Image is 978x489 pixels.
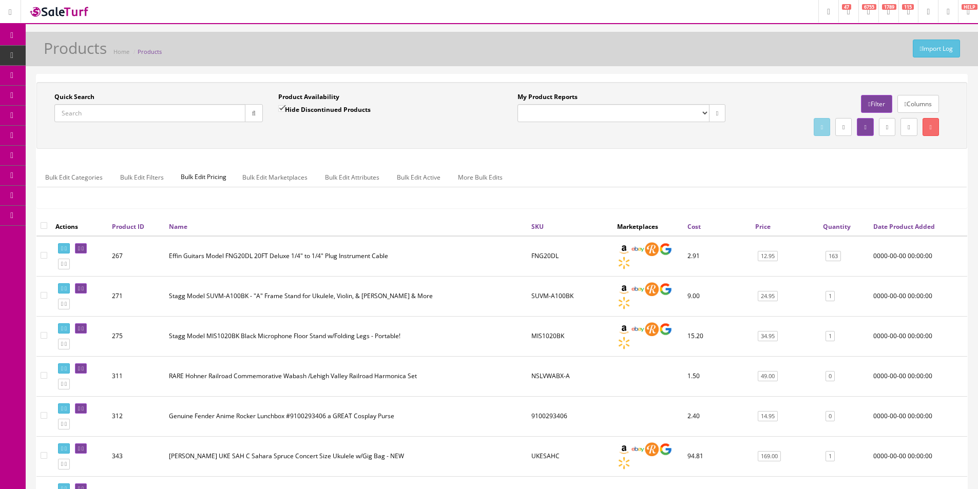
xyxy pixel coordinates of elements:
[659,322,673,336] img: google_shopping
[869,236,967,277] td: 0000-00-00 00:00:00
[758,451,781,462] a: 169.00
[531,222,544,231] a: SKU
[165,356,527,396] td: RARE Hohner Railroad Commemorative Wabash /Lehigh Valley Railroad Harmonica Set
[613,217,683,236] th: Marketplaces
[882,4,896,10] span: 1789
[317,167,388,187] a: Bulk Edit Attributes
[165,396,527,436] td: Genuine Fender Anime Rocker Lunchbox #9100293406 a GREAT Cosplay Purse
[527,356,613,396] td: NSLVWABX-A
[51,217,108,236] th: Actions
[527,276,613,316] td: SUVM-A100BK
[278,104,371,114] label: Hide Discontinued Products
[450,167,511,187] a: More Bulk Edits
[645,282,659,296] img: reverb
[389,167,449,187] a: Bulk Edit Active
[165,436,527,476] td: Luna UKE SAH C Sahara Spruce Concert Size Ukulele w/Gig Bag - NEW
[173,167,234,187] span: Bulk Edit Pricing
[112,167,172,187] a: Bulk Edit Filters
[165,276,527,316] td: Stagg Model SUVM-A100BK - "A" Frame Stand for Ukulele, Violin, & Mandolin & More
[108,436,165,476] td: 343
[659,442,673,456] img: google_shopping
[683,276,751,316] td: 9.00
[517,92,578,102] label: My Product Reports
[869,396,967,436] td: 0000-00-00 00:00:00
[758,291,778,302] a: 24.95
[617,282,631,296] img: amazon
[138,48,162,55] a: Products
[758,251,778,262] a: 12.95
[862,4,876,10] span: 6755
[683,316,751,356] td: 15.20
[169,222,187,231] a: Name
[617,296,631,310] img: walmart
[527,316,613,356] td: MIS1020BK
[645,322,659,336] img: reverb
[37,167,111,187] a: Bulk Edit Categories
[234,167,316,187] a: Bulk Edit Marketplaces
[631,442,645,456] img: ebay
[913,40,960,57] a: Import Log
[683,236,751,277] td: 2.91
[758,411,778,422] a: 14.95
[683,396,751,436] td: 2.40
[278,92,339,102] label: Product Availability
[902,4,914,10] span: 115
[108,236,165,277] td: 267
[861,95,892,113] a: Filter
[869,436,967,476] td: 0000-00-00 00:00:00
[112,222,144,231] a: Product ID
[108,396,165,436] td: 312
[617,256,631,270] img: walmart
[527,436,613,476] td: UKESAHC
[617,242,631,256] img: amazon
[826,251,841,262] a: 163
[631,322,645,336] img: ebay
[683,356,751,396] td: 1.50
[659,242,673,256] img: google_shopping
[687,222,701,231] a: Cost
[962,4,977,10] span: HELP
[108,316,165,356] td: 275
[44,40,107,56] h1: Products
[823,222,851,231] a: Quantity
[869,316,967,356] td: 0000-00-00 00:00:00
[842,4,851,10] span: 47
[826,291,835,302] a: 1
[617,456,631,470] img: walmart
[645,442,659,456] img: reverb
[527,236,613,277] td: FNG20DL
[108,356,165,396] td: 311
[683,436,751,476] td: 94.81
[897,95,939,113] a: Columns
[755,222,771,231] a: Price
[527,396,613,436] td: 9100293406
[873,222,935,231] a: Date Product Added
[631,242,645,256] img: ebay
[645,242,659,256] img: reverb
[108,276,165,316] td: 271
[826,331,835,342] a: 1
[278,105,285,112] input: Hide Discontinued Products
[869,356,967,396] td: 0000-00-00 00:00:00
[758,331,778,342] a: 34.95
[869,276,967,316] td: 0000-00-00 00:00:00
[165,236,527,277] td: Effin Guitars Model FNG20DL 20FT Deluxe 1/4" to 1/4" Plug Instrument Cable
[617,336,631,350] img: walmart
[113,48,129,55] a: Home
[617,442,631,456] img: amazon
[826,411,835,422] a: 0
[617,322,631,336] img: amazon
[826,451,835,462] a: 1
[826,371,835,382] a: 0
[631,282,645,296] img: ebay
[659,282,673,296] img: google_shopping
[54,92,94,102] label: Quick Search
[54,104,245,122] input: Search
[29,5,90,18] img: SaleTurf
[758,371,778,382] a: 49.00
[165,316,527,356] td: Stagg Model MIS1020BK Black Microphone Floor Stand w/Folding Legs - Portable!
